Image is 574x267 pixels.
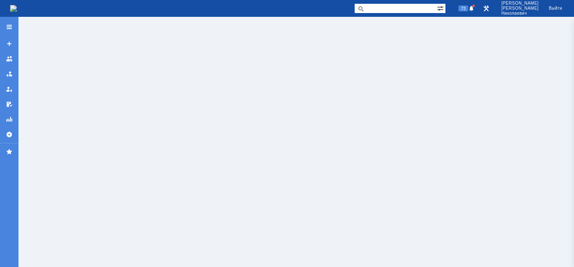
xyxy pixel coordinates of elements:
[3,37,16,50] a: Создать заявку
[3,98,16,111] a: Мои согласования
[3,113,16,126] a: Отчеты
[501,1,539,6] span: [PERSON_NAME]
[3,128,16,141] a: Настройки
[10,5,17,12] a: Перейти на домашнюю страницу
[10,5,17,12] img: logo
[501,11,539,16] span: Николаевич
[437,4,445,12] span: Расширенный поиск
[501,6,539,11] span: [PERSON_NAME]
[3,82,16,96] a: Мои заявки
[3,52,16,66] a: Заявки на командах
[458,5,468,11] span: 73
[3,67,16,81] a: Заявки в моей ответственности
[481,3,491,13] a: Перейти в интерфейс администратора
